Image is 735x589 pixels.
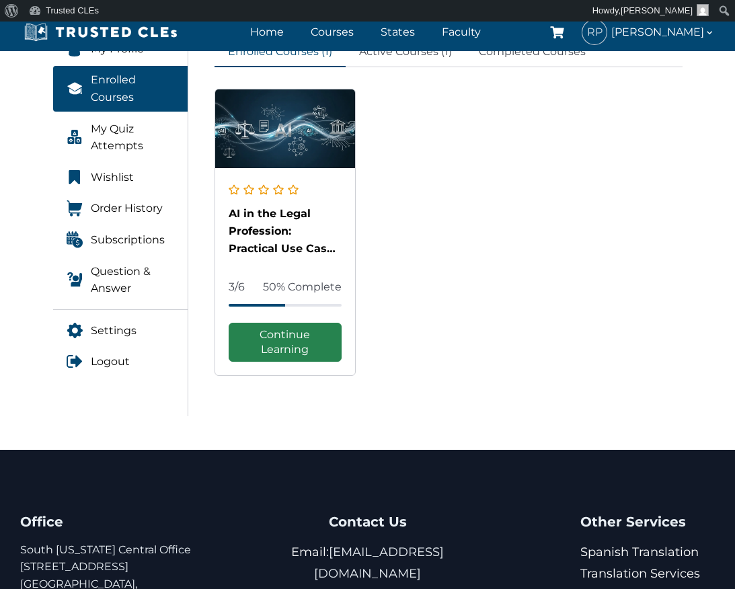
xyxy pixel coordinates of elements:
a: Courses [307,22,357,42]
a: Subscriptions [53,226,188,254]
img: Trusted CLEs [20,22,181,42]
span: Enrolled Courses [91,71,175,106]
span: [PERSON_NAME] [611,23,715,41]
a: [EMAIL_ADDRESS][DOMAIN_NAME] [314,545,444,581]
span: RP [582,20,607,44]
a: Completed Courses [465,38,599,67]
a: Continue Learning [229,323,342,362]
span: 3/6 [229,278,245,296]
a: Order History [53,194,188,223]
a: Settings [53,317,188,345]
a: Wishlist [53,163,188,192]
span: Logout [91,353,130,370]
a: Home [247,22,287,42]
h4: Office [20,510,229,533]
a: Question & Answer [53,258,188,303]
a: States [377,22,418,42]
span: My Quiz Attempts [91,120,175,155]
a: Enrolled Courses (1) [215,38,346,67]
img: AI in the Legal Profession: Practical Use Cases that Work – 10/15 – 5:00 PM EST [215,89,356,168]
a: Active Courses (1) [346,38,465,67]
a: Logout [53,348,188,376]
span: Settings [91,322,137,340]
a: Faculty [438,22,484,42]
a: AI in the Legal Profession: Practical Use Cases that Work – [DATE] 5:00 PM EST [229,207,340,288]
a: My Quiz Attempts [53,115,188,160]
span: Wishlist [91,169,134,186]
a: Translation Services [580,566,700,581]
h4: Contact Us [263,510,472,533]
span: Question & Answer [91,263,175,297]
span: Subscriptions [91,231,165,249]
a: Spanish Translation [580,545,699,559]
h4: Other Services [580,510,715,533]
span: 50% Complete [263,278,342,296]
p: Email: [263,541,472,584]
span: Order History [91,200,163,217]
span: [PERSON_NAME] [621,5,693,15]
a: Enrolled Courses [53,66,188,111]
